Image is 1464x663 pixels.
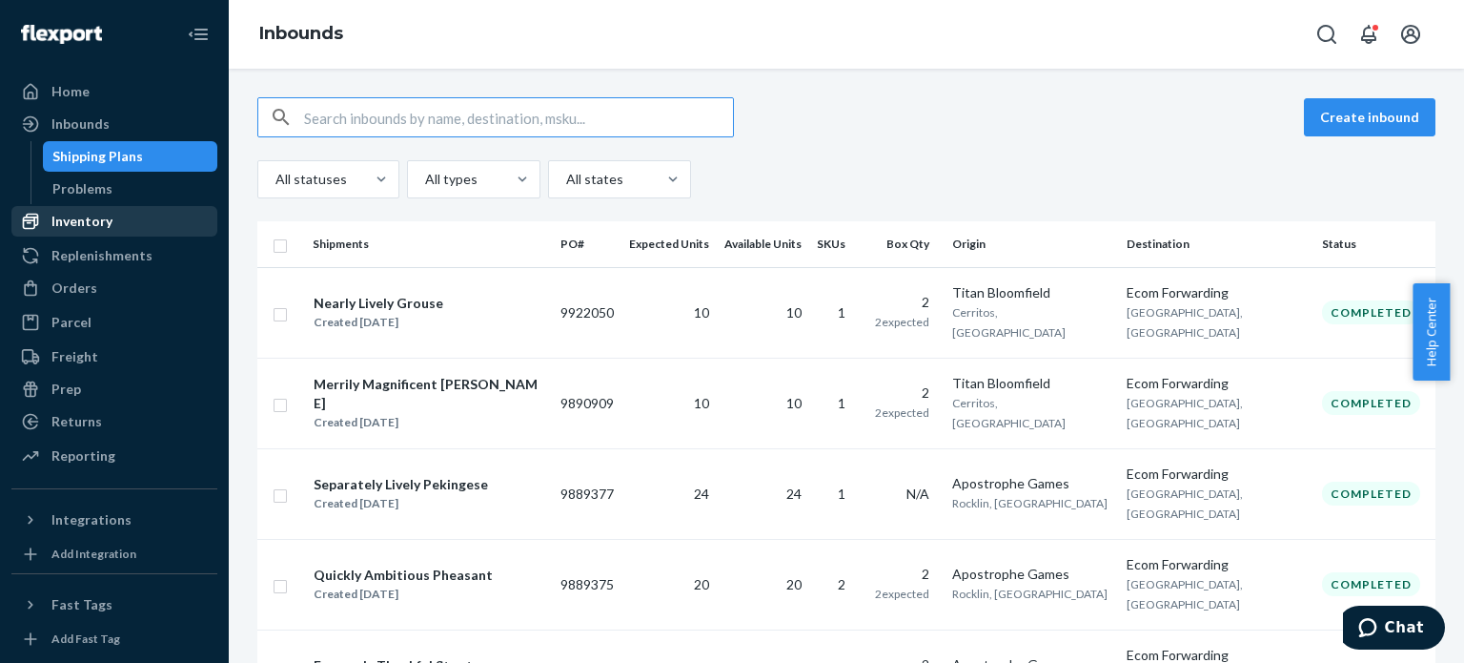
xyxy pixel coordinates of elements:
[553,358,621,448] td: 9890909
[314,566,493,585] div: Quickly Ambitious Pheasant
[875,315,929,329] span: 2 expected
[259,23,343,44] a: Inbounds
[1127,305,1243,340] span: [GEOGRAPHIC_DATA], [GEOGRAPHIC_DATA]
[11,505,217,535] button: Integrations
[304,98,733,136] input: Search inbounds by name, destination, msku...
[52,147,143,166] div: Shipping Plans
[11,406,217,437] a: Returns
[1127,396,1243,430] span: [GEOGRAPHIC_DATA], [GEOGRAPHIC_DATA]
[1322,300,1420,324] div: Completed
[11,441,217,471] a: Reporting
[906,486,929,502] span: N/A
[952,587,1108,601] span: Rocklin, [GEOGRAPHIC_DATA]
[553,221,621,267] th: PO#
[1127,465,1307,484] div: Ecom Forwarding
[553,267,621,358] td: 9922050
[305,221,553,267] th: Shipments
[1127,577,1243,611] span: [GEOGRAPHIC_DATA], [GEOGRAPHIC_DATA]
[51,114,110,134] div: Inbounds
[1127,283,1307,302] div: Ecom Forwarding
[43,174,218,204] a: Problems
[875,405,929,420] span: 2 expected
[786,576,802,592] span: 20
[274,170,275,189] input: All statuses
[51,82,90,101] div: Home
[838,576,845,592] span: 2
[694,576,709,592] span: 20
[861,221,945,267] th: Box Qty
[51,446,115,466] div: Reporting
[11,342,217,372] a: Freight
[786,304,802,321] span: 10
[553,539,621,630] td: 9889375
[952,474,1111,493] div: Apostrophe Games
[1350,15,1388,53] button: Open notifications
[838,486,845,502] span: 1
[314,294,443,313] div: Nearly Lively Grouse
[1304,98,1435,136] button: Create inbound
[11,240,217,271] a: Replenishments
[809,221,861,267] th: SKUs
[786,395,802,411] span: 10
[1308,15,1346,53] button: Open Search Box
[952,496,1108,510] span: Rocklin, [GEOGRAPHIC_DATA]
[314,413,544,432] div: Created [DATE]
[1322,572,1420,596] div: Completed
[51,380,81,399] div: Prep
[786,486,802,502] span: 24
[51,546,136,562] div: Add Integration
[1127,374,1307,393] div: Ecom Forwarding
[1127,555,1307,574] div: Ecom Forwarding
[11,109,217,139] a: Inbounds
[694,304,709,321] span: 10
[314,494,488,513] div: Created [DATE]
[51,631,120,647] div: Add Fast Tag
[868,293,929,312] div: 2
[51,595,112,614] div: Fast Tags
[1119,221,1314,267] th: Destination
[179,15,217,53] button: Close Navigation
[11,590,217,620] button: Fast Tags
[553,448,621,539] td: 9889377
[51,412,102,431] div: Returns
[244,7,358,62] ol: breadcrumbs
[51,246,152,265] div: Replenishments
[1322,391,1420,415] div: Completed
[564,170,566,189] input: All states
[314,585,493,604] div: Created [DATE]
[952,374,1111,393] div: Titan Bloomfield
[51,279,97,298] div: Orders
[21,25,102,44] img: Flexport logo
[1314,221,1435,267] th: Status
[838,304,845,321] span: 1
[1343,606,1445,653] iframe: Opens a widget where you can chat to one of our agents
[11,206,217,237] a: Inventory
[51,313,91,332] div: Parcel
[945,221,1119,267] th: Origin
[314,475,488,494] div: Separately Lively Pekingese
[621,221,717,267] th: Expected Units
[11,628,217,651] a: Add Fast Tag
[51,510,132,529] div: Integrations
[868,383,929,403] div: 2
[423,170,425,189] input: All types
[952,396,1066,430] span: Cerritos, [GEOGRAPHIC_DATA]
[11,307,217,338] a: Parcel
[694,395,709,411] span: 10
[1392,15,1430,53] button: Open account menu
[52,179,112,198] div: Problems
[51,347,98,366] div: Freight
[11,543,217,566] a: Add Integration
[11,374,217,404] a: Prep
[952,305,1066,340] span: Cerritos, [GEOGRAPHIC_DATA]
[717,221,809,267] th: Available Units
[694,486,709,502] span: 24
[314,313,443,332] div: Created [DATE]
[1413,283,1450,381] button: Help Center
[1127,487,1243,521] span: [GEOGRAPHIC_DATA], [GEOGRAPHIC_DATA]
[952,565,1111,584] div: Apostrophe Games
[1322,482,1420,506] div: Completed
[868,565,929,584] div: 2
